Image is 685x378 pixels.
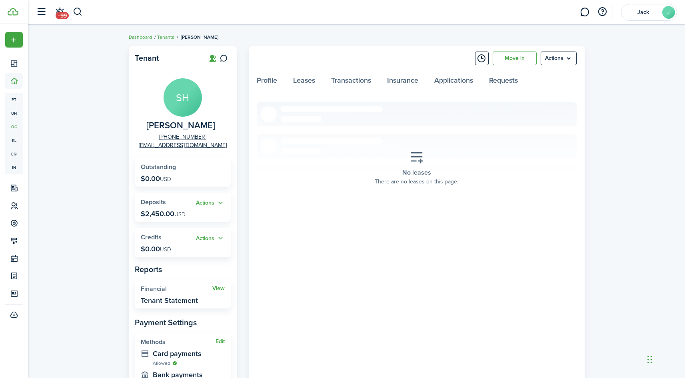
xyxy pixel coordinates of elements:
[285,70,323,94] a: Leases
[73,5,83,19] button: Search
[5,120,23,133] a: oc
[475,52,489,65] button: Timeline
[426,70,481,94] a: Applications
[196,199,225,208] button: Open menu
[8,8,18,16] img: TenantCloud
[153,360,170,367] span: Allowed
[160,245,171,254] span: USD
[141,233,162,242] span: Credits
[159,133,206,141] a: [PHONE_NUMBER]
[212,285,225,292] a: View
[141,245,171,253] p: $0.00
[323,70,379,94] a: Transactions
[577,2,592,22] a: Messaging
[5,32,23,48] button: Open menu
[56,12,69,19] span: +99
[402,168,431,177] span: No leases
[5,93,23,106] a: pt
[129,34,152,41] a: Dashboard
[141,338,216,346] widget-stats-title: Methods
[141,210,186,218] p: $2,450.00
[157,34,174,41] a: Tenants
[196,199,225,208] button: Actions
[645,340,685,378] iframe: Chat Widget
[541,52,577,65] menu-btn: Actions
[196,234,225,243] button: Open menu
[662,6,675,19] avatar-text: J
[139,141,227,149] a: [EMAIL_ADDRESS][DOMAIN_NAME]
[141,285,212,292] widget-stats-title: Financial
[141,162,176,171] span: Outstanding
[34,4,49,20] button: Open sidebar
[52,2,67,22] a: Notifications
[164,78,202,117] avatar-text: SH
[146,121,215,131] span: Sarah Hardie
[141,296,198,304] widget-stats-description: Tenant Statement
[196,234,225,243] button: Actions
[141,197,166,207] span: Deposits
[160,175,171,183] span: USD
[174,210,186,219] span: USD
[135,263,231,275] panel-main-subtitle: Reports
[379,70,426,94] a: Insurance
[5,106,23,120] a: un
[5,161,23,174] a: in
[375,177,458,186] span: There are no leases on this page.
[135,54,199,63] panel-main-title: Tenant
[481,70,526,94] a: Requests
[627,10,659,15] span: Jack
[181,34,218,41] span: [PERSON_NAME]
[249,70,285,94] a: Profile
[595,5,609,19] button: Open resource center
[647,348,652,372] div: Drag
[5,147,23,161] a: eq
[493,52,537,65] a: Move in
[541,52,577,65] button: Open menu
[135,316,231,328] panel-main-subtitle: Payment Settings
[153,350,225,358] widget-stats-description: Card payments
[5,133,23,147] a: kl
[141,175,171,183] p: $0.00
[216,338,225,345] button: Edit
